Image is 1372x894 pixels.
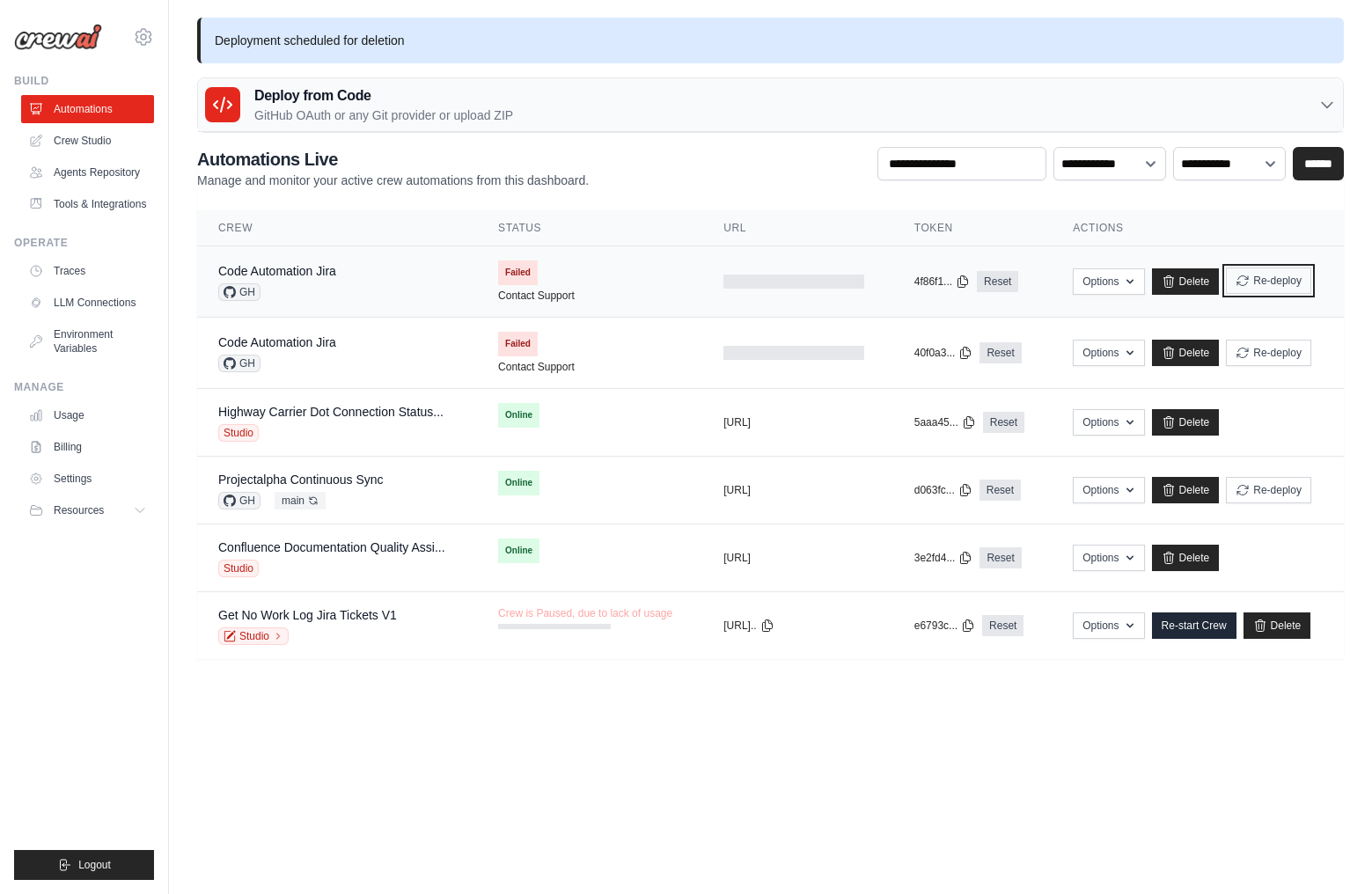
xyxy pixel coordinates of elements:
a: Reset [979,547,1021,568]
a: Environment Variables [21,320,154,363]
th: Status [477,210,702,246]
iframe: Chat Widget [1284,810,1372,894]
a: Delete [1152,409,1220,436]
a: Usage [21,401,154,429]
button: 40f0a3... [914,346,973,360]
a: Re-start Crew [1152,612,1236,639]
a: Delete [1244,612,1311,639]
button: 5aaa45... [914,415,976,429]
p: GitHub OAuth or any Git provider or upload ZIP [254,106,513,124]
a: Projectalpha Continuous Sync [218,473,384,487]
a: Traces [21,257,154,285]
button: Options [1073,545,1144,571]
a: Automations [21,95,154,123]
a: Contact Support [498,289,575,303]
span: Online [498,539,539,563]
a: Contact Support [498,360,575,374]
span: Resources [54,503,104,517]
a: Reset [979,342,1021,363]
button: Re-deploy [1226,340,1311,366]
div: Build [14,74,154,88]
img: Logo [14,24,102,50]
a: LLM Connections [21,289,154,317]
span: Crew is Paused, due to lack of usage [498,606,672,620]
span: Online [498,471,539,495]
a: Delete [1152,477,1220,503]
a: Reset [979,480,1021,501]
span: GH [218,492,260,509]
span: Failed [498,332,538,356]
div: Operate [14,236,154,250]
h2: Automations Live [197,147,589,172]
a: Delete [1152,545,1220,571]
span: Studio [218,424,259,442]
button: Options [1073,340,1144,366]
button: Options [1073,477,1144,503]
button: Options [1073,612,1144,639]
a: Billing [21,433,154,461]
a: Delete [1152,340,1220,366]
span: Logout [78,858,111,872]
a: Agents Repository [21,158,154,187]
span: main [275,492,326,509]
a: Delete [1152,268,1220,295]
button: Options [1073,268,1144,295]
a: Reset [983,412,1024,433]
a: Reset [977,271,1018,292]
p: Deployment scheduled for deletion [197,18,1344,63]
button: 4f86f1... [914,275,970,289]
span: Failed [498,260,538,285]
a: Tools & Integrations [21,190,154,218]
a: Get No Work Log Jira Tickets V1 [218,608,397,622]
span: Online [498,403,539,428]
button: 3e2fd4... [914,551,973,565]
a: Highway Carrier Dot Connection Status... [218,405,444,419]
a: Code Automation Jira [218,264,336,278]
th: Actions [1052,210,1344,246]
th: URL [702,210,892,246]
span: GH [218,355,260,372]
a: Studio [218,627,289,645]
h3: Deploy from Code [254,85,513,106]
button: d063fc... [914,483,972,497]
span: Studio [218,560,259,577]
div: Manage [14,380,154,394]
a: Settings [21,465,154,493]
button: Logout [14,850,154,880]
a: Confluence Documentation Quality Assi... [218,540,445,554]
span: GH [218,283,260,301]
button: Options [1073,409,1144,436]
a: Code Automation Jira [218,335,336,349]
a: Reset [982,615,1023,636]
p: Manage and monitor your active crew automations from this dashboard. [197,172,589,189]
th: Crew [197,210,477,246]
th: Token [893,210,1052,246]
button: e6793c... [914,619,975,633]
a: Crew Studio [21,127,154,155]
button: Re-deploy [1226,477,1311,503]
button: Re-deploy [1226,267,1311,294]
button: Resources [21,496,154,524]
